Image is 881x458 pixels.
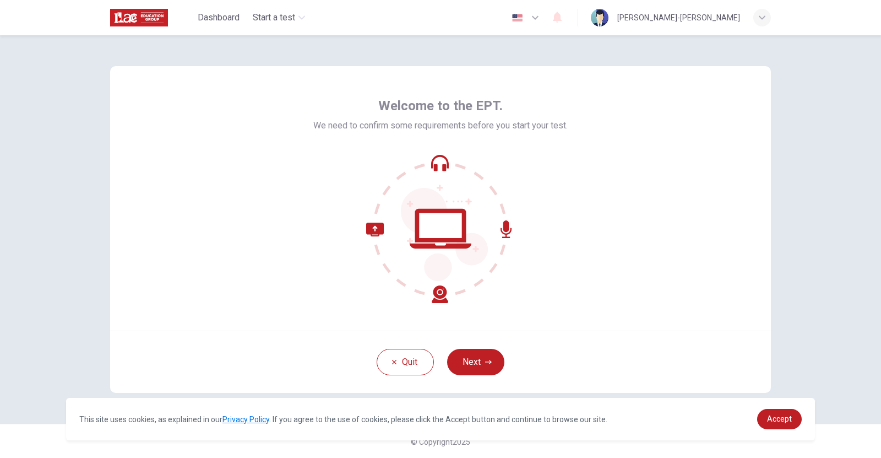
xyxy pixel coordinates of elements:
[66,398,815,440] div: cookieconsent
[378,97,503,115] span: Welcome to the EPT.
[617,11,740,24] div: [PERSON_NAME]-[PERSON_NAME]
[377,349,434,375] button: Quit
[222,415,269,424] a: Privacy Policy
[248,8,309,28] button: Start a test
[591,9,608,26] img: Profile picture
[79,415,607,424] span: This site uses cookies, as explained in our . If you agree to the use of cookies, please click th...
[110,7,193,29] a: ILAC logo
[313,119,568,132] span: We need to confirm some requirements before you start your test.
[757,409,802,429] a: dismiss cookie message
[447,349,504,375] button: Next
[253,11,295,24] span: Start a test
[198,11,240,24] span: Dashboard
[411,438,470,446] span: © Copyright 2025
[510,14,524,22] img: en
[767,414,792,423] span: Accept
[193,8,244,28] button: Dashboard
[110,7,168,29] img: ILAC logo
